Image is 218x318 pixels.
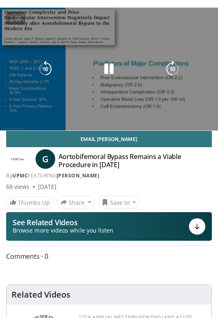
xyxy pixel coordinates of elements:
[38,183,56,191] div: [DATE]
[98,196,140,209] button: Save to
[6,183,30,191] span: 68 views
[57,196,95,209] button: Share
[13,226,113,235] span: Browse more videos while you listen
[6,172,212,179] div: By FEATURING
[6,196,54,209] a: Thumbs Up
[11,290,70,300] h4: Related Videos
[56,172,100,179] a: [PERSON_NAME]
[36,149,55,169] a: G
[6,212,212,241] button: See Related Videos Browse more videos while you listen
[6,131,212,147] a: Email [PERSON_NAME]
[6,152,29,166] img: UPMC
[58,152,203,169] h4: Aortobifemoral Bypass Remains a Viable Procedure in [DATE]
[13,218,113,226] p: See Related Videos
[12,172,28,179] a: UPMC
[6,251,212,262] span: Comments 0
